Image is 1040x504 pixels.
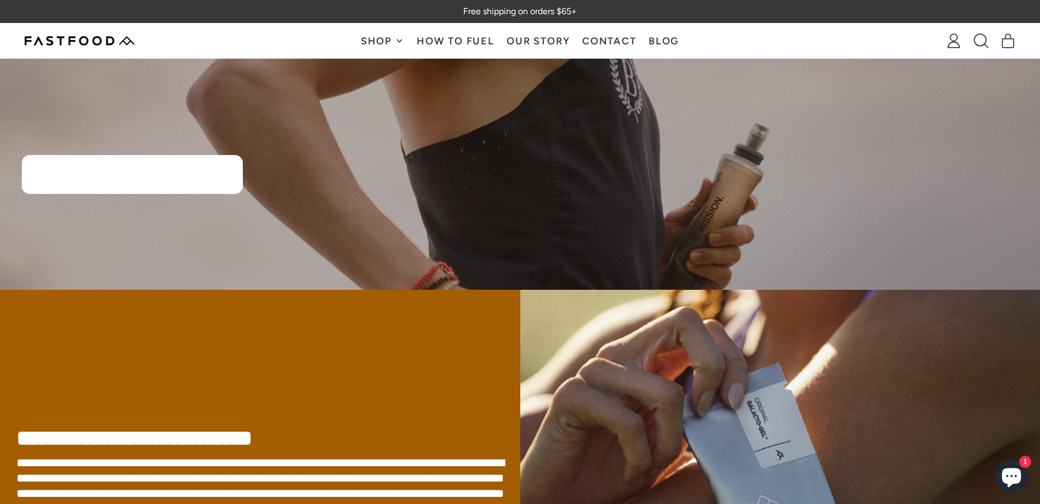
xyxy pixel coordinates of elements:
a: Blog [643,24,686,58]
a: Contact [576,24,643,58]
a: Our Story [501,24,576,58]
span: Shop [361,36,395,46]
a: How To Fuel [411,24,501,58]
img: Fastfood [25,36,134,45]
button: Shop [354,24,410,58]
inbox-online-store-chat: Shopify online store chat [992,460,1031,495]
